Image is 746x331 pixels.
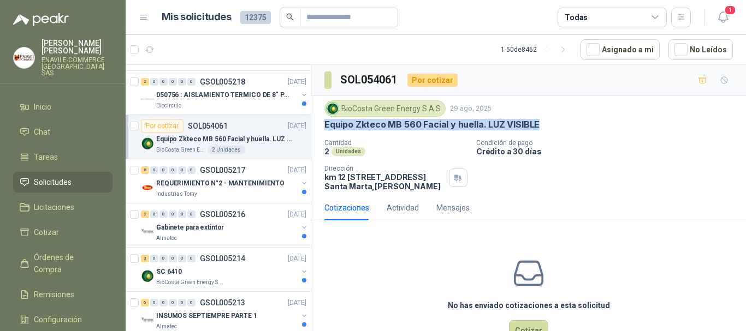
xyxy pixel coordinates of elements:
[169,78,177,86] div: 0
[13,147,113,167] a: Tareas
[324,100,446,117] div: BioCosta Green Energy S.A.S
[331,147,365,156] div: Unidades
[34,226,59,238] span: Cotizar
[42,57,113,76] p: ENAVII E-COMMERCE [GEOGRAPHIC_DATA] SAS
[13,222,113,243] a: Cotizar
[476,139,742,147] p: Condición de pago
[13,122,113,142] a: Chat
[150,78,158,86] div: 0
[141,225,154,238] img: Company Logo
[387,202,419,214] div: Actividad
[162,9,232,25] h1: Mis solicitudes
[141,299,149,306] div: 6
[324,139,467,147] p: Cantidad
[141,296,309,331] a: 6 0 0 0 0 0 GSOL005213[DATE] Company LogoINSUMOS SEPTIEMPRE PARTE 1Almatec
[34,126,50,138] span: Chat
[187,78,196,86] div: 0
[169,299,177,306] div: 0
[13,284,113,305] a: Remisiones
[141,164,309,198] a: 8 0 0 0 0 0 GSOL005217[DATE] Company LogoREQUERIMIENTO N°2 - MANTENIMIENTOIndustrias Tomy
[178,299,186,306] div: 0
[141,137,154,150] img: Company Logo
[436,202,470,214] div: Mensajes
[200,78,245,86] p: GSOL005218
[288,77,306,87] p: [DATE]
[159,255,168,262] div: 0
[156,322,177,331] p: Almatec
[324,165,445,172] p: Dirección
[34,251,102,275] span: Órdenes de Compra
[14,47,34,68] img: Company Logo
[159,78,168,86] div: 0
[159,166,168,174] div: 0
[324,119,540,130] p: Equipo Zkteco MB 560 Facial y huella. LUZ VISIBLE
[150,299,158,306] div: 0
[501,41,572,58] div: 1 - 50 de 8462
[156,134,292,145] p: Equipo Zkteco MB 560 Facial y huella. LUZ VISIBLE
[188,122,228,130] p: SOL054061
[159,210,168,218] div: 0
[141,269,154,282] img: Company Logo
[724,5,736,15] span: 1
[324,147,329,156] p: 2
[713,8,733,27] button: 1
[150,255,158,262] div: 0
[178,210,186,218] div: 0
[141,166,149,174] div: 8
[156,178,285,189] p: REQUERIMIENTO N°2 - MANTENIMIENTO
[156,234,177,243] p: Almatec
[156,90,292,100] p: 050756 : AISLAMIENTO TERMICO DE 8" PARA TUBERIA
[200,166,245,174] p: GSOL005217
[169,255,177,262] div: 0
[169,210,177,218] div: 0
[156,278,225,287] p: BioCosta Green Energy S.A.S
[156,311,257,321] p: INSUMOS SEPTIEMPRE PARTE 1
[565,11,588,23] div: Todas
[187,299,196,306] div: 0
[187,210,196,218] div: 0
[200,299,245,306] p: GSOL005213
[156,146,205,154] p: BioCosta Green Energy S.A.S
[13,247,113,280] a: Órdenes de Compra
[13,13,69,26] img: Logo peakr
[156,267,182,277] p: SC 6410
[141,210,149,218] div: 2
[13,172,113,192] a: Solicitudes
[581,39,660,60] button: Asignado a mi
[141,78,149,86] div: 2
[141,119,183,133] div: Por cotizar
[126,115,311,159] a: Por cotizarSOL054061[DATE] Company LogoEquipo Zkteco MB 560 Facial y huella. LUZ VISIBLEBioCosta ...
[200,255,245,262] p: GSOL005214
[42,39,113,55] p: [PERSON_NAME] [PERSON_NAME]
[141,252,309,287] a: 3 0 0 0 0 0 GSOL005214[DATE] Company LogoSC 6410BioCosta Green Energy S.A.S
[324,202,369,214] div: Cotizaciones
[208,146,245,154] div: 2 Unidades
[448,299,610,311] h3: No has enviado cotizaciones a esta solicitud
[668,39,733,60] button: No Leídos
[13,97,113,117] a: Inicio
[141,75,309,110] a: 2 0 0 0 0 0 GSOL005218[DATE] Company Logo050756 : AISLAMIENTO TERMICO DE 8" PARA TUBERIABiocirculo
[141,314,154,327] img: Company Logo
[476,147,742,156] p: Crédito a 30 días
[407,74,458,87] div: Por cotizar
[288,254,306,264] p: [DATE]
[13,309,113,330] a: Configuración
[187,255,196,262] div: 0
[200,210,245,218] p: GSOL005216
[34,101,51,113] span: Inicio
[178,78,186,86] div: 0
[141,181,154,194] img: Company Logo
[34,314,82,326] span: Configuración
[34,201,74,213] span: Licitaciones
[327,103,339,115] img: Company Logo
[288,121,306,131] p: [DATE]
[178,166,186,174] div: 0
[288,298,306,308] p: [DATE]
[141,255,149,262] div: 3
[150,210,158,218] div: 0
[34,151,58,163] span: Tareas
[141,93,154,106] img: Company Logo
[286,13,294,21] span: search
[150,166,158,174] div: 0
[13,197,113,218] a: Licitaciones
